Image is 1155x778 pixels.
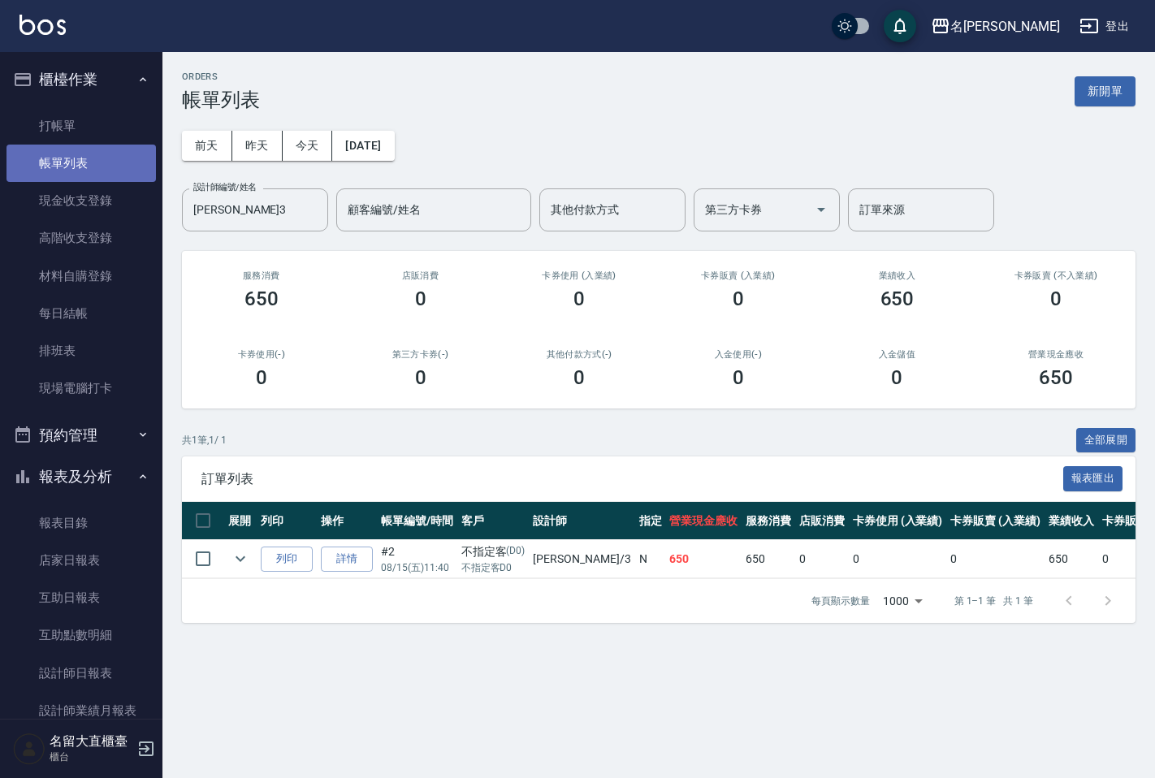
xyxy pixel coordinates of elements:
h3: 0 [415,287,426,310]
td: N [635,540,666,578]
h3: 650 [1039,366,1073,389]
h3: 0 [573,287,585,310]
h3: 0 [573,366,585,389]
p: 08/15 (五) 11:40 [381,560,453,575]
button: 今天 [283,131,333,161]
h2: 卡券使用 (入業績) [519,270,639,281]
th: 卡券販賣 (入業績) [946,502,1045,540]
button: 登出 [1073,11,1136,41]
td: 650 [1045,540,1098,578]
th: 展開 [224,502,257,540]
h2: 卡券販賣 (不入業績) [996,270,1116,281]
h3: 帳單列表 [182,89,260,111]
p: 共 1 筆, 1 / 1 [182,433,227,447]
th: 卡券使用 (入業績) [849,502,947,540]
p: 櫃台 [50,750,132,764]
th: 營業現金應收 [665,502,742,540]
button: Open [808,197,834,223]
a: 互助點數明細 [6,616,156,654]
h3: 0 [891,366,902,389]
h3: 650 [244,287,279,310]
h3: 服務消費 [201,270,322,281]
td: 650 [742,540,795,578]
div: 名[PERSON_NAME] [950,16,1060,37]
p: 每頁顯示數量 [811,594,870,608]
button: 報表匯出 [1063,466,1123,491]
button: [DATE] [332,131,394,161]
th: 列印 [257,502,317,540]
a: 每日結帳 [6,295,156,332]
h2: 業績收入 [837,270,958,281]
th: 客戶 [457,502,530,540]
p: 第 1–1 筆 共 1 筆 [954,594,1033,608]
h3: 650 [880,287,915,310]
button: 預約管理 [6,414,156,456]
a: 報表目錄 [6,504,156,542]
div: 不指定客 [461,543,526,560]
th: 服務消費 [742,502,795,540]
a: 材料自購登錄 [6,257,156,295]
h3: 0 [1050,287,1062,310]
th: 設計師 [529,502,634,540]
button: 前天 [182,131,232,161]
h2: 其他付款方式(-) [519,349,639,360]
button: save [884,10,916,42]
h2: 店販消費 [361,270,481,281]
img: Logo [19,15,66,35]
span: 訂單列表 [201,471,1063,487]
a: 詳情 [321,547,373,572]
h3: 0 [733,287,744,310]
td: 0 [849,540,947,578]
h3: 0 [733,366,744,389]
div: 1000 [876,579,928,623]
a: 店家日報表 [6,542,156,579]
a: 帳單列表 [6,145,156,182]
a: 高階收支登錄 [6,219,156,257]
button: 櫃檯作業 [6,58,156,101]
a: 新開單 [1075,83,1136,98]
th: 帳單編號/時間 [377,502,457,540]
img: Person [13,733,45,765]
button: 報表及分析 [6,456,156,498]
td: 0 [795,540,849,578]
p: (D0) [506,543,525,560]
label: 設計師編號/姓名 [193,181,257,193]
th: 業績收入 [1045,502,1098,540]
h5: 名留大直櫃臺 [50,733,132,750]
td: 650 [665,540,742,578]
th: 指定 [635,502,666,540]
a: 設計師日報表 [6,655,156,692]
th: 店販消費 [795,502,849,540]
h2: 營業現金應收 [996,349,1116,360]
th: 操作 [317,502,377,540]
p: 不指定客D0 [461,560,526,575]
a: 互助日報表 [6,579,156,616]
a: 排班表 [6,332,156,370]
h2: 第三方卡券(-) [361,349,481,360]
button: expand row [228,547,253,571]
h3: 0 [415,366,426,389]
h2: 卡券販賣 (入業績) [678,270,798,281]
a: 設計師業績月報表 [6,692,156,729]
a: 現金收支登錄 [6,182,156,219]
td: 0 [946,540,1045,578]
td: #2 [377,540,457,578]
button: 新開單 [1075,76,1136,106]
button: 名[PERSON_NAME] [924,10,1066,43]
h2: 入金儲值 [837,349,958,360]
td: [PERSON_NAME] /3 [529,540,634,578]
h2: 卡券使用(-) [201,349,322,360]
h3: 0 [256,366,267,389]
a: 現場電腦打卡 [6,370,156,407]
a: 報表匯出 [1063,470,1123,486]
button: 昨天 [232,131,283,161]
button: 全部展開 [1076,428,1136,453]
a: 打帳單 [6,107,156,145]
h2: ORDERS [182,71,260,82]
button: 列印 [261,547,313,572]
h2: 入金使用(-) [678,349,798,360]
